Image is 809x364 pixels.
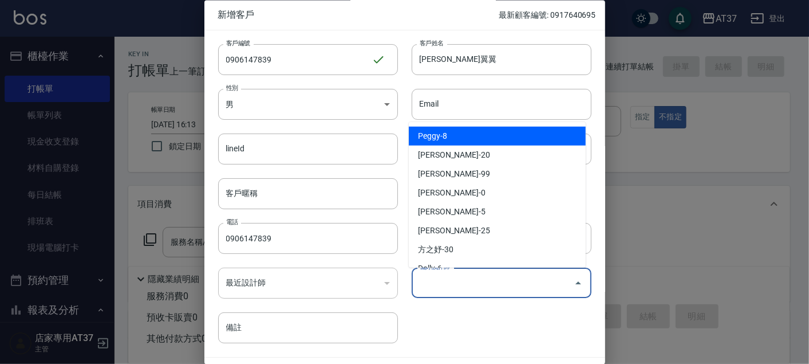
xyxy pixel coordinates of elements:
label: 電話 [226,218,238,227]
button: Close [569,274,587,292]
li: [PERSON_NAME]-20 [409,146,586,165]
p: 最新顧客編號: 0917640695 [499,9,595,21]
li: [PERSON_NAME]-25 [409,221,586,240]
li: Dolly-6 [409,259,586,278]
li: [PERSON_NAME]-0 [409,183,586,202]
label: 客戶編號 [226,39,250,48]
label: 性別 [226,84,238,92]
span: 新增客戶 [218,9,499,21]
li: 方之妤-30 [409,240,586,259]
div: 男 [218,89,398,120]
li: [PERSON_NAME]-5 [409,202,586,221]
label: 客戶姓名 [420,39,444,48]
li: [PERSON_NAME]-99 [409,165,586,183]
li: Peggy-8 [409,127,586,146]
